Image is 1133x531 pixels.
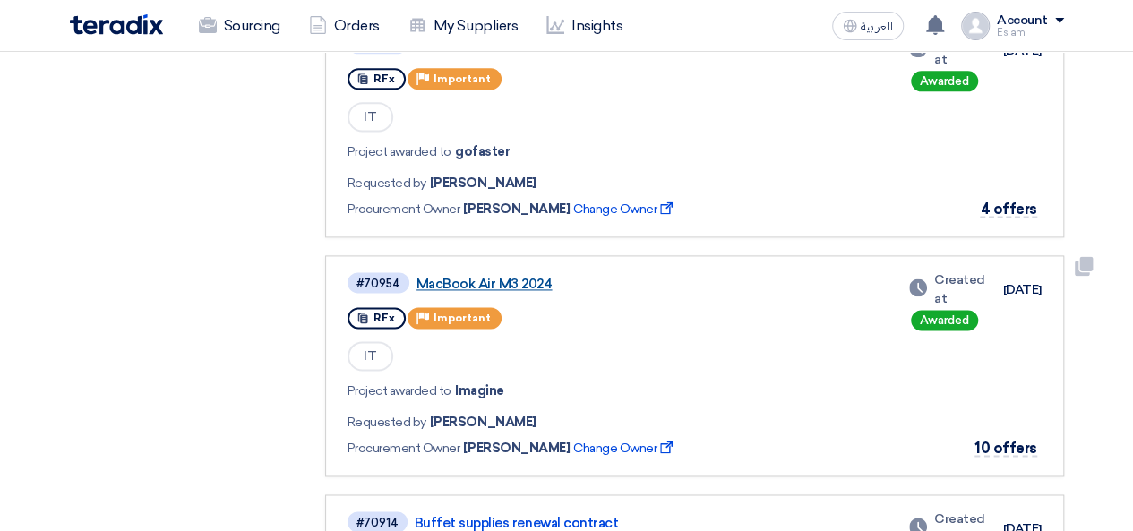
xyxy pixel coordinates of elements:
[861,21,893,33] span: العربية
[997,13,1048,29] div: Account
[348,439,460,458] span: Procurement Owner
[348,102,393,132] span: IT
[573,439,676,458] span: Change Owner
[961,12,990,40] img: profile_test.png
[348,174,426,193] span: Requested by
[455,144,510,159] a: gofaster
[373,73,395,85] span: RFx
[348,200,460,218] span: Procurement Owner
[348,381,451,400] span: Project awarded to
[394,6,532,46] a: My Suppliers
[573,200,676,218] span: Change Owner
[980,201,1036,218] span: 4 offers
[463,439,570,458] span: [PERSON_NAME]
[295,6,394,46] a: Orders
[463,200,570,218] span: [PERSON_NAME]
[348,413,426,432] span: Requested by
[373,312,395,324] span: RFx
[909,270,1042,308] div: [DATE]
[832,12,904,40] button: العربية
[348,142,451,161] span: Project awarded to
[416,276,864,292] a: MacBook Air M3 2024
[70,14,163,35] img: Teradix logo
[997,28,1064,38] div: Eslam
[433,73,491,85] span: Important
[911,71,978,91] div: Awarded
[934,270,1000,308] span: Created at
[911,310,978,330] div: Awarded
[455,383,504,398] a: Imagine
[356,517,399,528] div: #70914
[430,413,536,432] span: [PERSON_NAME]
[356,278,400,289] div: #70954
[185,6,295,46] a: Sourcing
[348,341,393,371] span: IT
[430,174,536,193] span: [PERSON_NAME]
[974,440,1037,457] span: 10 offers
[433,312,491,324] span: Important
[532,6,637,46] a: Insights
[415,515,863,531] a: Buffet supplies renewal contract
